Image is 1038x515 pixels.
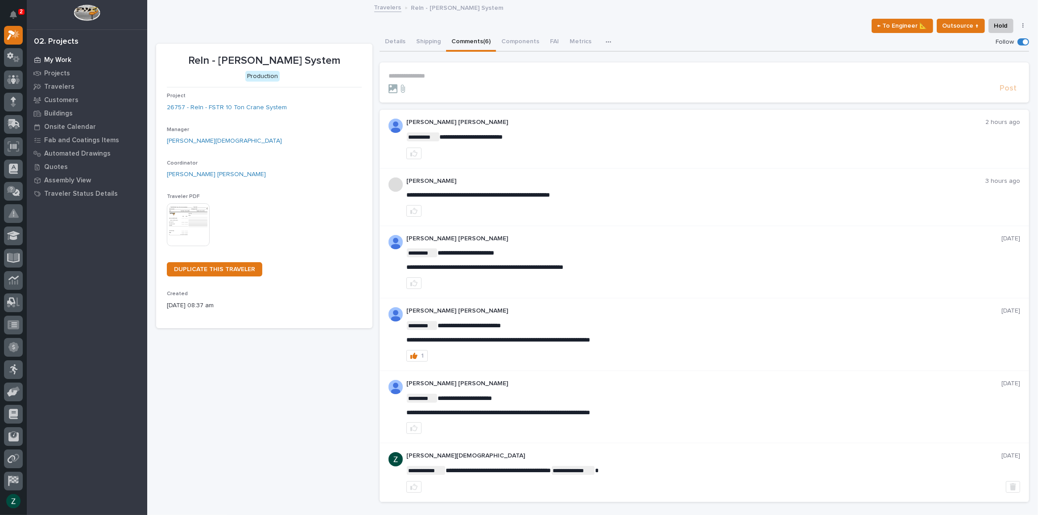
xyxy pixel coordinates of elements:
[27,173,147,187] a: Assembly View
[4,5,23,24] button: Notifications
[44,163,68,171] p: Quotes
[406,235,1001,243] p: [PERSON_NAME] [PERSON_NAME]
[406,119,985,126] p: [PERSON_NAME] [PERSON_NAME]
[406,481,422,493] button: like this post
[167,262,262,276] a: DUPLICATE THIS TRAVELER
[1001,380,1020,387] p: [DATE]
[406,277,422,289] button: like this post
[167,54,362,67] p: Reln - [PERSON_NAME] System
[1000,83,1017,94] span: Post
[446,33,496,52] button: Comments (6)
[937,19,985,33] button: Outsource ↑
[545,33,564,52] button: FAI
[167,170,266,179] a: [PERSON_NAME] [PERSON_NAME]
[44,136,119,144] p: Fab and Coatings Items
[34,37,79,47] div: 02. Projects
[167,301,362,310] p: [DATE] 08:37 am
[44,110,73,118] p: Buildings
[985,177,1020,185] p: 3 hours ago
[943,21,979,31] span: Outsource ↑
[374,2,401,12] a: Travelers
[1001,307,1020,315] p: [DATE]
[167,136,282,146] a: [PERSON_NAME][DEMOGRAPHIC_DATA]
[4,492,23,511] button: users-avatar
[27,80,147,93] a: Travelers
[27,120,147,133] a: Onsite Calendar
[27,187,147,200] a: Traveler Status Details
[380,33,411,52] button: Details
[389,380,403,394] img: AD_cMMRcK_lR-hunIWE1GUPcUjzJ19X9Uk7D-9skk6qMORDJB_ZroAFOMmnE07bDdh4EHUMJPuIZ72TfOWJm2e1TqCAEecOOP...
[20,8,23,15] p: 2
[27,160,147,173] a: Quotes
[406,307,1001,315] p: [PERSON_NAME] [PERSON_NAME]
[27,66,147,80] a: Projects
[245,71,280,82] div: Production
[44,83,74,91] p: Travelers
[994,21,1008,31] span: Hold
[167,127,189,132] span: Manager
[44,190,118,198] p: Traveler Status Details
[389,307,403,321] img: AD_cMMRcK_lR-hunIWE1GUPcUjzJ19X9Uk7D-9skk6qMORDJB_ZroAFOMmnE07bDdh4EHUMJPuIZ72TfOWJm2e1TqCAEecOOP...
[44,70,70,78] p: Projects
[421,353,424,359] div: 1
[996,38,1014,46] p: Follow
[44,56,71,64] p: My Work
[74,4,100,21] img: Workspace Logo
[44,123,96,131] p: Onsite Calendar
[1001,452,1020,460] p: [DATE]
[872,19,933,33] button: ← To Engineer 📐
[406,380,1001,387] p: [PERSON_NAME] [PERSON_NAME]
[44,150,111,158] p: Automated Drawings
[411,2,504,12] p: Reln - [PERSON_NAME] System
[174,266,255,272] span: DUPLICATE THIS TRAVELER
[406,205,422,217] button: like this post
[877,21,927,31] span: ← To Engineer 📐
[496,33,545,52] button: Components
[11,11,23,25] div: Notifications2
[27,53,147,66] a: My Work
[389,452,403,466] img: ACg8ocIGaxZgOborKONOsCK60Wx-Xey7sE2q6Qmw6EHN013R=s96-c
[406,452,1001,460] p: [PERSON_NAME][DEMOGRAPHIC_DATA]
[27,107,147,120] a: Buildings
[167,291,188,297] span: Created
[406,148,422,159] button: like this post
[406,422,422,434] button: like this post
[406,350,428,362] button: 1
[27,147,147,160] a: Automated Drawings
[985,119,1020,126] p: 2 hours ago
[167,194,200,199] span: Traveler PDF
[406,177,985,185] p: [PERSON_NAME]
[27,133,147,147] a: Fab and Coatings Items
[411,33,446,52] button: Shipping
[167,161,198,166] span: Coordinator
[1006,481,1020,493] button: Delete post
[996,83,1020,94] button: Post
[389,235,403,249] img: AD_cMMRcK_lR-hunIWE1GUPcUjzJ19X9Uk7D-9skk6qMORDJB_ZroAFOMmnE07bDdh4EHUMJPuIZ72TfOWJm2e1TqCAEecOOP...
[44,177,91,185] p: Assembly View
[1001,235,1020,243] p: [DATE]
[27,93,147,107] a: Customers
[564,33,597,52] button: Metrics
[389,119,403,133] img: AD_cMMRcK_lR-hunIWE1GUPcUjzJ19X9Uk7D-9skk6qMORDJB_ZroAFOMmnE07bDdh4EHUMJPuIZ72TfOWJm2e1TqCAEecOOP...
[167,93,186,99] span: Project
[167,103,287,112] a: 26757 - Reln - FSTR 10 Ton Crane System
[988,19,1013,33] button: Hold
[44,96,79,104] p: Customers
